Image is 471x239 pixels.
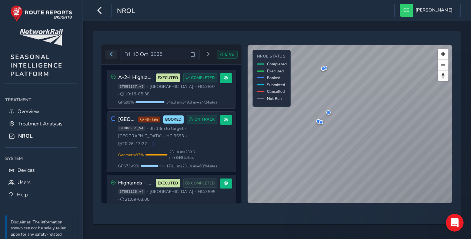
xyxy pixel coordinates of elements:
[150,189,193,194] span: [GEOGRAPHIC_DATA]
[118,152,144,158] span: Geometry 97 %
[10,53,63,78] span: SEASONAL INTELLIGENCE PLATFORM
[106,50,118,59] button: Previous day
[118,189,145,194] span: ST883128_v4
[169,149,217,160] span: 231.4 mi / 239.3 mi • 84 / 85 sites
[158,75,178,81] span: EXECUTED
[5,176,77,189] a: Users
[120,91,150,97] span: 19:18 - 05:38
[138,117,160,122] span: 46m late
[117,197,119,202] span: •
[118,117,136,123] h3: [GEOGRAPHIC_DATA], [GEOGRAPHIC_DATA], [GEOGRAPHIC_DATA] 3S93
[17,167,35,174] span: Devices
[191,180,215,186] span: COMPLETED
[415,4,452,17] span: [PERSON_NAME]
[18,132,33,140] span: NROL
[257,54,287,59] h4: NROL Status
[117,6,135,17] span: NROL
[5,105,77,118] a: Overview
[118,99,134,105] span: GPS 99 %
[400,4,455,17] button: [PERSON_NAME]
[147,190,148,194] span: •
[267,96,282,101] span: Not Run
[446,214,464,232] iframe: Intercom live chat
[400,4,413,17] img: diamond-layout
[133,51,148,58] span: 10 Oct
[18,120,63,127] span: Treatment Analysis
[267,61,287,67] span: Completed
[147,126,148,130] span: •
[124,51,130,58] span: Fri
[438,59,448,70] button: Zoom out
[120,197,150,202] span: 21:09 - 03:00
[118,163,139,169] span: GPS 73.49 %
[438,70,448,81] button: Reset bearing to north
[150,125,183,131] span: 4h 14m to target
[195,85,196,89] span: •
[5,118,77,130] a: Treatment Analysis
[202,50,214,59] button: Next day
[5,130,77,142] a: NROL
[17,191,28,198] span: Help
[147,85,148,89] span: •
[151,51,163,58] span: 2025
[166,163,217,169] span: 170.1 mi / 231.4 mi • 60 / 84 sites
[17,179,31,186] span: Users
[166,133,184,139] span: HC: 3S93
[118,141,147,147] span: 20:26 - 13:22
[186,134,187,138] span: •
[195,190,196,194] span: •
[267,89,285,94] span: Cancelled
[118,75,153,81] h3: A-2-I Highland - 3S97
[5,94,77,105] div: Treatment
[5,189,77,201] a: Help
[248,45,452,203] canvas: Map
[17,108,39,115] span: Overview
[10,5,72,22] img: rr logo
[20,29,63,46] img: customer logo
[118,126,145,131] span: ST883261_v4
[163,134,165,138] span: •
[118,133,162,139] span: [GEOGRAPHIC_DATA]
[225,52,234,57] span: LIVE
[267,75,280,81] span: Booked
[267,68,284,74] span: Executed
[267,82,285,88] span: Submitted
[118,84,145,89] span: ST883167_v3
[185,126,186,130] span: •
[117,92,119,96] span: •
[5,153,77,164] div: System
[198,84,216,89] span: HC: 3S97
[5,164,77,176] a: Devices
[191,75,215,81] span: COMPLETED
[198,189,216,194] span: HC: 3S95
[165,117,181,122] span: BOOKED
[194,117,215,122] span: ON TRACK
[158,180,178,186] span: EXECUTED
[118,180,153,186] h3: Highlands - 3S95
[438,49,448,59] button: Zoom in
[166,99,217,105] span: 346.3 mi / 349.8 mi • 24 / 24 sites
[150,84,193,89] span: [GEOGRAPHIC_DATA]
